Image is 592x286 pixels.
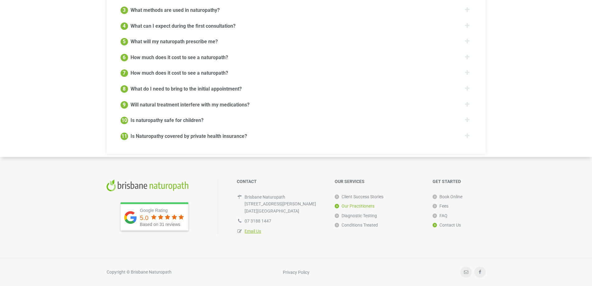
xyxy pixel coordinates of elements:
[140,222,180,227] span: Based on 31 reviews
[131,69,228,76] div: How much does it cost to see a naturopath?
[245,218,322,224] div: 07 3188 1447
[121,69,128,77] div: 7
[131,85,242,92] div: What do I need to bring to the initial appointment?
[121,38,128,45] div: 5
[140,215,149,221] div: 5.0
[131,132,247,139] div: Is Naturopathy covered by private health insurance?
[121,117,128,124] div: 10
[121,85,128,93] div: 8
[245,194,322,214] div: Brisbane Naturopath [STREET_ADDRESS][PERSON_NAME] [DATE][GEOGRAPHIC_DATA]
[335,201,374,211] a: Our Practitioners
[121,22,128,30] div: 4
[335,192,383,201] a: Client Success Stories
[140,207,185,213] div: Google Rating
[131,53,228,61] div: How much does it cost to see a naturopath?
[245,229,261,234] a: Email Us
[433,179,485,184] h5: GET STARTED
[335,179,420,184] h5: OUR SERVICES
[433,220,461,230] a: Contact Us
[121,54,128,61] div: 6
[131,116,204,124] div: Is naturopathy safe for children?
[474,267,486,278] a: Facebook
[433,211,447,220] a: FAQ
[433,192,462,201] a: Book Online
[335,211,377,220] a: Diagnostic Testing
[131,37,218,45] div: What will my naturopath prescribe me?
[460,267,472,278] a: Email
[131,22,236,29] div: What can I expect during the first consultation?
[107,269,172,275] div: Copyright © Brisbane Naturopath
[131,101,250,108] div: Will natural treatment interfere with my medications?
[433,201,448,211] a: Fees
[121,133,128,140] div: 11
[107,179,189,191] img: Brisbane Naturopath Logo
[283,270,310,274] a: Privacy Policy
[335,220,378,230] a: Conditions Treated
[237,179,322,184] h5: CONTACT
[121,101,128,109] div: 9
